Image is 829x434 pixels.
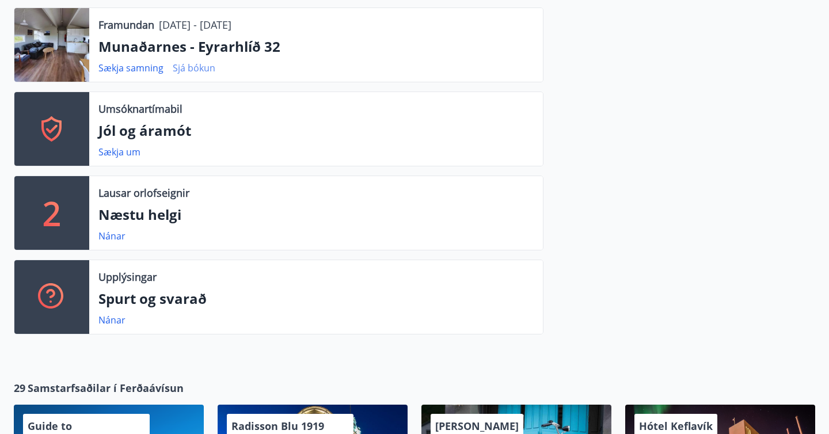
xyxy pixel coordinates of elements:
[98,230,126,242] a: Nánar
[98,37,534,56] p: Munaðarnes - Eyrarhlíð 32
[639,419,713,433] span: Hótel Keflavík
[98,185,189,200] p: Lausar orlofseignir
[98,289,534,309] p: Spurt og svarað
[173,62,215,74] a: Sjá bókun
[98,269,157,284] p: Upplýsingar
[98,146,140,158] a: Sækja um
[98,314,126,326] a: Nánar
[98,205,534,224] p: Næstu helgi
[43,191,61,235] p: 2
[28,380,184,395] span: Samstarfsaðilar í Ferðaávísun
[14,380,25,395] span: 29
[159,17,231,32] p: [DATE] - [DATE]
[98,62,163,74] a: Sækja samning
[435,419,519,433] span: [PERSON_NAME]
[98,17,154,32] p: Framundan
[98,121,534,140] p: Jól og áramót
[98,101,182,116] p: Umsóknartímabil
